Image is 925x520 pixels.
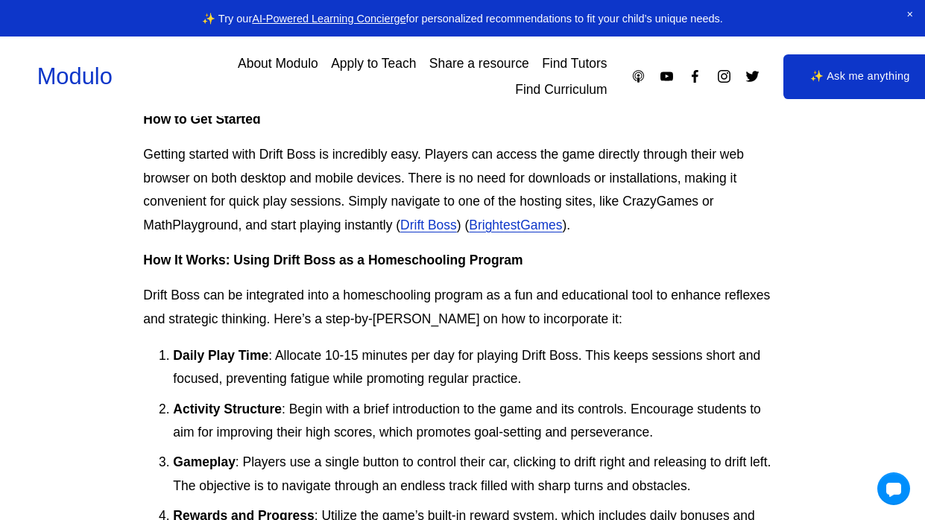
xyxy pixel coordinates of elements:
strong: Gameplay [173,454,236,469]
p: : Players use a single button to control their car, clicking to drift right and releasing to drif... [173,451,781,498]
a: Facebook [687,69,703,84]
a: Instagram [716,69,732,84]
strong: How to Get Started [143,112,260,127]
a: YouTube [659,69,675,84]
a: Modulo [37,63,113,89]
p: Getting started with Drift Boss is incredibly easy. Players can access the game directly through ... [143,143,781,237]
a: Find Tutors [542,51,607,77]
a: Apply to Teach [331,51,416,77]
a: AI-Powered Learning Concierge [252,13,405,25]
p: : Begin with a brief introduction to the game and its controls. Encourage students to aim for imp... [173,398,781,445]
a: Share a resource [429,51,529,77]
a: Drift Boss [400,218,457,232]
a: Twitter [745,69,760,84]
a: Find Curriculum [515,77,607,103]
strong: Activity Structure [173,402,282,416]
p: Drift Boss can be integrated into a homeschooling program as a fun and educational tool to enhanc... [143,284,781,331]
p: : Allocate 10-15 minutes per day for playing Drift Boss. This keeps sessions short and focused, p... [173,344,781,391]
a: Apple Podcasts [631,69,646,84]
a: About Modulo [238,51,318,77]
a: BrightestGames [469,218,562,232]
strong: How It Works: Using Drift Boss as a Homeschooling Program [143,253,523,267]
strong: Daily Play Time [173,348,268,363]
